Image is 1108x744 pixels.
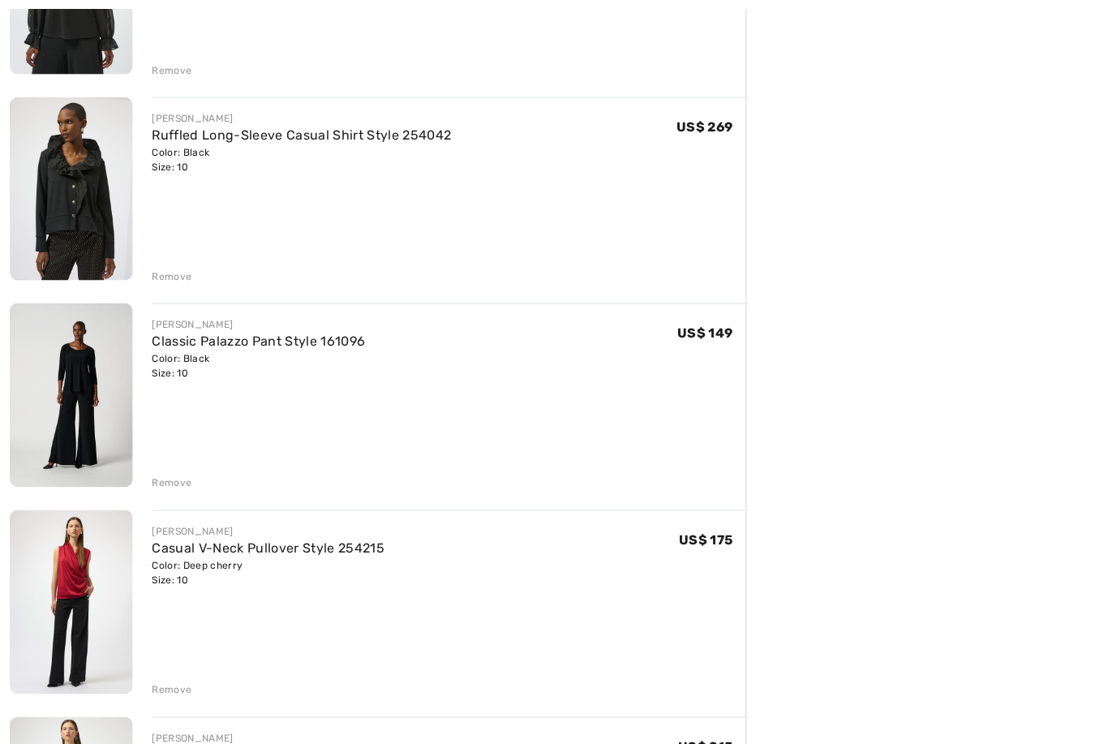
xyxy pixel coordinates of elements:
[152,522,384,536] div: [PERSON_NAME]
[152,316,364,330] div: [PERSON_NAME]
[152,332,364,347] a: Classic Palazzo Pant Style 161096
[10,97,132,280] img: Ruffled Long-Sleeve Casual Shirt Style 254042
[152,127,450,142] a: Ruffled Long-Sleeve Casual Shirt Style 254042
[152,474,191,488] div: Remove
[152,538,384,553] a: Casual V-Neck Pullover Style 254215
[152,110,450,125] div: [PERSON_NAME]
[10,508,132,691] img: Casual V-Neck Pullover Style 254215
[676,530,730,545] span: US$ 175
[10,302,132,485] img: Classic Palazzo Pant Style 161096
[152,680,191,695] div: Remove
[152,350,364,379] div: Color: Black Size: 10
[674,118,730,134] span: US$ 269
[152,268,191,282] div: Remove
[152,556,384,585] div: Color: Deep cherry Size: 10
[675,324,730,339] span: US$ 149
[152,62,191,77] div: Remove
[152,144,450,174] div: Color: Black Size: 10
[152,728,432,742] div: [PERSON_NAME]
